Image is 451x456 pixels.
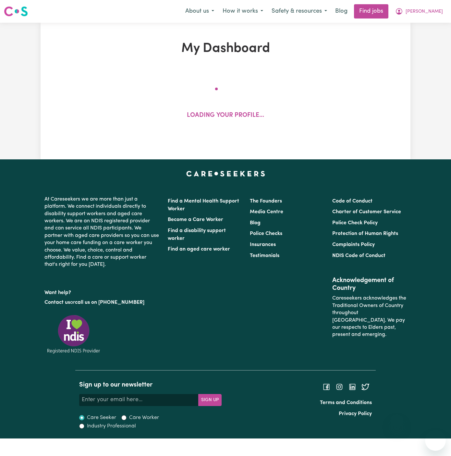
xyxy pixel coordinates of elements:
[332,231,398,236] a: Protection of Human Rights
[87,422,136,430] label: Industry Professional
[320,400,372,405] a: Terms and Conditions
[332,242,375,247] a: Complaints Policy
[44,300,70,305] a: Contact us
[250,242,276,247] a: Insurances
[250,231,282,236] a: Police Checks
[425,430,446,451] iframe: Button to launch messaging window
[250,253,279,258] a: Testimonials
[168,228,226,241] a: Find a disability support worker
[331,4,351,18] a: Blog
[106,41,345,56] h1: My Dashboard
[75,300,144,305] a: call us on [PHONE_NUMBER]
[168,247,230,252] a: Find an aged care worker
[335,384,343,389] a: Follow Careseekers on Instagram
[87,414,116,422] label: Care Seeker
[348,384,356,389] a: Follow Careseekers on LinkedIn
[406,8,443,15] span: [PERSON_NAME]
[44,314,103,354] img: Registered NDIS provider
[187,111,264,120] p: Loading your profile...
[168,199,239,212] a: Find a Mental Health Support Worker
[79,394,199,406] input: Enter your email here...
[4,4,28,19] a: Careseekers logo
[391,5,447,18] button: My Account
[79,381,222,389] h2: Sign up to our newsletter
[44,296,160,309] p: or
[44,287,160,296] p: Want help?
[44,193,160,271] p: At Careseekers we are more than just a platform. We connect individuals directly to disability su...
[250,220,261,226] a: Blog
[332,199,372,204] a: Code of Conduct
[250,209,283,215] a: Media Centre
[198,394,222,406] button: Subscribe
[361,384,369,389] a: Follow Careseekers on Twitter
[339,411,372,416] a: Privacy Policy
[332,209,401,215] a: Charter of Customer Service
[332,277,407,292] h2: Acknowledgement of Country
[354,4,388,18] a: Find jobs
[4,6,28,17] img: Careseekers logo
[332,292,407,341] p: Careseekers acknowledges the Traditional Owners of Country throughout [GEOGRAPHIC_DATA]. We pay o...
[267,5,331,18] button: Safety & resources
[168,217,223,222] a: Become a Care Worker
[390,414,403,427] iframe: Close message
[218,5,267,18] button: How it works
[129,414,159,422] label: Care Worker
[323,384,330,389] a: Follow Careseekers on Facebook
[186,171,265,176] a: Careseekers home page
[181,5,218,18] button: About us
[332,253,385,258] a: NDIS Code of Conduct
[332,220,378,226] a: Police Check Policy
[250,199,282,204] a: The Founders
